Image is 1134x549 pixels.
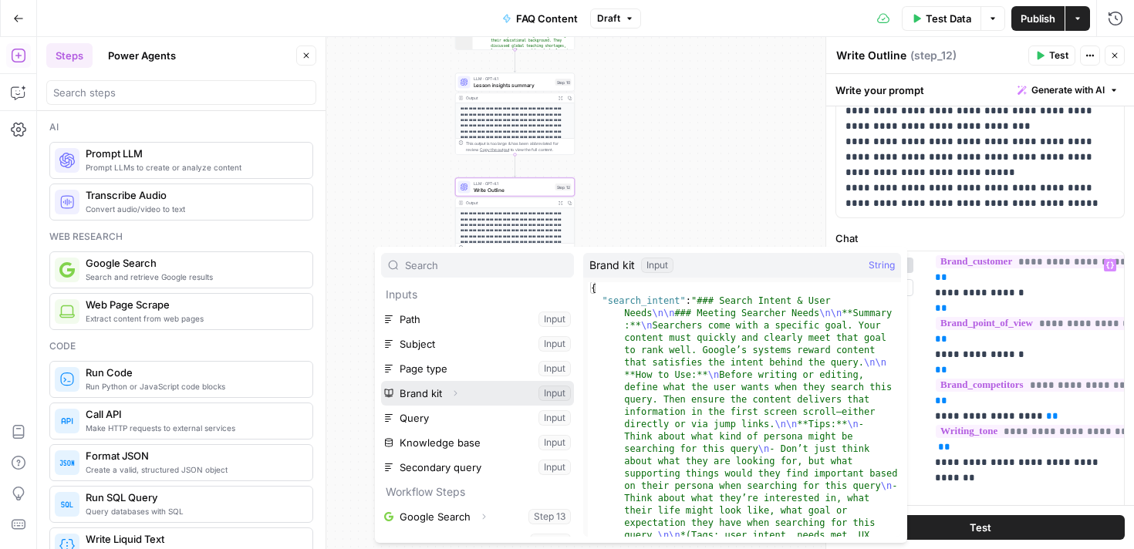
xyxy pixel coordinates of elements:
[86,146,300,161] span: Prompt LLM
[466,95,554,101] div: Output
[836,48,906,63] textarea: Write Outline
[381,430,574,455] button: Select variable Knowledge base
[589,258,635,273] span: Brand kit
[910,48,957,63] span: ( step_12 )
[381,282,574,307] p: Inputs
[474,76,552,82] span: LLM · GPT-4.1
[86,406,300,422] span: Call API
[49,120,313,134] div: Ai
[86,463,300,476] span: Create a valid, structured JSON object
[474,180,552,187] span: LLM · GPT-4.1
[1028,45,1075,66] button: Test
[381,406,574,430] button: Select variable Query
[466,200,554,206] div: Output
[86,187,300,203] span: Transcribe Audio
[1021,11,1055,26] span: Publish
[405,258,567,273] input: Search
[381,307,574,332] button: Select variable Path
[597,12,620,25] span: Draft
[381,356,574,381] button: Select variable Page type
[86,297,300,312] span: Web Page Scrape
[86,422,300,434] span: Make HTTP requests to external services
[49,230,313,244] div: Web research
[516,11,578,26] span: FAQ Content
[381,480,574,504] p: Workflow Steps
[1011,6,1065,31] button: Publish
[474,186,552,194] span: Write Outline
[456,23,473,59] div: 5
[514,50,516,72] g: Edge from step_9 to step_10
[381,455,574,480] button: Select variable Secondary query
[474,81,552,89] span: Lesson insights summary
[86,531,300,547] span: Write Liquid Text
[869,258,895,273] span: String
[641,258,673,273] div: Input
[480,147,509,152] span: Copy the output
[86,161,300,173] span: Prompt LLMs to create or analyze content
[53,85,309,100] input: Search steps
[514,155,516,177] g: Edge from step_10 to step_12
[555,79,572,86] div: Step 10
[926,11,971,26] span: Test Data
[99,43,185,68] button: Power Agents
[86,505,300,517] span: Query databases with SQL
[835,231,1125,246] label: Chat
[46,43,93,68] button: Steps
[86,448,300,463] span: Format JSON
[826,74,1134,106] div: Write your prompt
[902,6,980,31] button: Test Data
[466,245,572,258] div: This output is too large & has been abbreviated for review. to view the full content.
[86,365,300,380] span: Run Code
[49,339,313,353] div: Code
[1049,49,1068,62] span: Test
[86,380,300,392] span: Run Python or JavaScript code blocks
[493,6,587,31] button: FAQ Content
[86,271,300,283] span: Search and retrieve Google results
[1011,80,1125,100] button: Generate with AI
[1031,83,1105,97] span: Generate with AI
[381,332,574,356] button: Select variable Subject
[970,520,991,535] span: Test
[381,381,574,406] button: Select variable Brand kit
[590,8,641,29] button: Draft
[555,184,572,190] div: Step 12
[86,490,300,505] span: Run SQL Query
[381,504,574,529] button: Select variable Google Search
[86,312,300,325] span: Extract content from web pages
[466,140,572,153] div: This output is too large & has been abbreviated for review. to view the full content.
[86,255,300,271] span: Google Search
[835,515,1125,540] button: Test
[86,203,300,215] span: Convert audio/video to text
